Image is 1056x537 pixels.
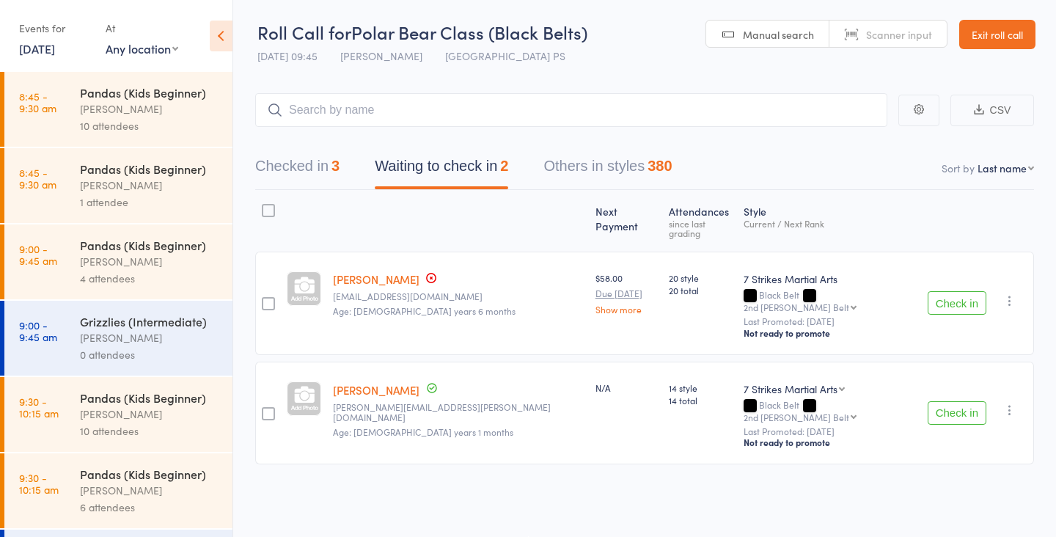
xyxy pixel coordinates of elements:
a: 9:00 -9:45 amGrizzlies (Intermediate)[PERSON_NAME]0 attendees [4,301,232,376]
div: 1 attendee [80,194,220,211]
time: 9:00 - 9:45 am [19,319,57,343]
span: Polar Bear Class (Black Belts) [351,20,587,44]
a: 8:45 -9:30 amPandas (Kids Beginner)[PERSON_NAME]1 attendee [4,148,232,223]
div: 7 Strikes Martial Arts [744,271,916,286]
label: Sort by [942,161,975,175]
div: 7 Strikes Martial Arts [744,381,837,396]
div: 10 attendees [80,423,220,439]
div: 6 attendees [80,499,220,516]
div: Grizzlies (Intermediate) [80,313,220,329]
button: Others in styles380 [543,150,672,189]
div: Not ready to promote [744,327,916,339]
div: Next Payment [590,197,663,245]
span: 14 total [669,394,732,406]
div: [PERSON_NAME] [80,482,220,499]
div: 3 [331,158,340,174]
span: [PERSON_NAME] [340,48,422,63]
span: [DATE] 09:45 [257,48,318,63]
div: [PERSON_NAME] [80,101,220,117]
div: Black Belt [744,400,916,422]
div: [PERSON_NAME] [80,406,220,423]
div: N/A [595,381,657,394]
div: 10 attendees [80,117,220,134]
div: [PERSON_NAME] [80,329,220,346]
small: jcrinconc@gmail.com [333,291,584,302]
div: Style [738,197,922,245]
div: Atten­dances [663,197,738,245]
span: 20 total [669,284,732,296]
input: Search by name [255,93,887,127]
span: Age: [DEMOGRAPHIC_DATA] years 1 months [333,425,513,438]
div: 380 [648,158,672,174]
button: Checked in3 [255,150,340,189]
button: Check in [928,401,986,425]
span: Roll Call for [257,20,351,44]
div: 2 [500,158,508,174]
div: [PERSON_NAME] [80,253,220,270]
div: 0 attendees [80,346,220,363]
div: 2nd [PERSON_NAME] Belt [744,412,849,422]
button: CSV [950,95,1034,126]
span: Scanner input [866,27,932,42]
a: Exit roll call [959,20,1035,49]
span: 20 style [669,271,732,284]
a: Show more [595,304,657,314]
a: 9:00 -9:45 amPandas (Kids Beginner)[PERSON_NAME]4 attendees [4,224,232,299]
a: 8:45 -9:30 amPandas (Kids Beginner)[PERSON_NAME]10 attendees [4,72,232,147]
div: since last grading [669,219,732,238]
a: 9:30 -10:15 amPandas (Kids Beginner)[PERSON_NAME]10 attendees [4,377,232,452]
div: At [106,16,178,40]
small: Due [DATE] [595,288,657,299]
div: $58.00 [595,271,657,314]
div: Events for [19,16,91,40]
div: Any location [106,40,178,56]
span: 14 style [669,381,732,394]
div: Last name [978,161,1027,175]
a: [DATE] [19,40,55,56]
div: [PERSON_NAME] [80,177,220,194]
div: Pandas (Kids Beginner) [80,161,220,177]
div: Current / Next Rank [744,219,916,228]
button: Waiting to check in2 [375,150,508,189]
div: Pandas (Kids Beginner) [80,237,220,253]
div: Not ready to promote [744,436,916,448]
a: [PERSON_NAME] [333,271,419,287]
small: Last Promoted: [DATE] [744,316,916,326]
div: Pandas (Kids Beginner) [80,466,220,482]
time: 9:30 - 10:15 am [19,472,59,495]
small: Last Promoted: [DATE] [744,426,916,436]
div: Pandas (Kids Beginner) [80,390,220,406]
span: Manual search [743,27,814,42]
small: tish.mcmullen@gmail.com [333,402,584,423]
div: Pandas (Kids Beginner) [80,84,220,101]
button: Check in [928,291,986,315]
div: 4 attendees [80,270,220,287]
div: 2nd [PERSON_NAME] Belt [744,302,849,312]
span: Age: [DEMOGRAPHIC_DATA] years 6 months [333,304,516,317]
a: 9:30 -10:15 amPandas (Kids Beginner)[PERSON_NAME]6 attendees [4,453,232,528]
div: Black Belt [744,290,916,312]
span: [GEOGRAPHIC_DATA] PS [445,48,565,63]
time: 9:30 - 10:15 am [19,395,59,419]
time: 8:45 - 9:30 am [19,167,56,190]
a: [PERSON_NAME] [333,382,419,398]
time: 9:00 - 9:45 am [19,243,57,266]
time: 8:45 - 9:30 am [19,90,56,114]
